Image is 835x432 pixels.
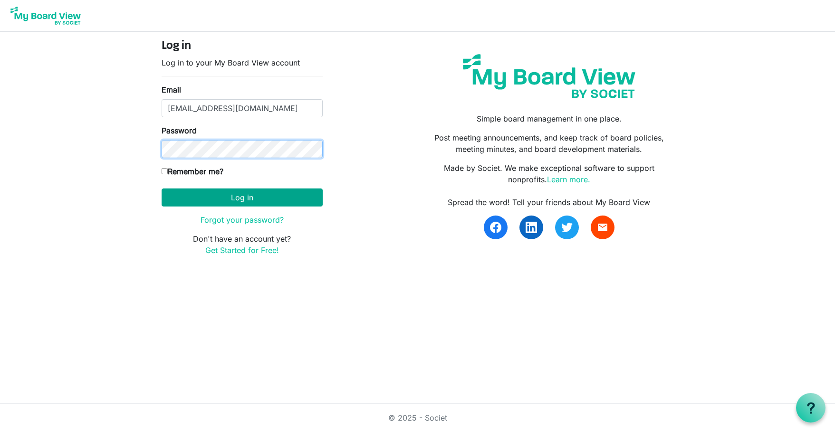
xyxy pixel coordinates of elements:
a: Forgot your password? [201,215,284,225]
p: Simple board management in one place. [424,113,673,124]
a: email [591,216,614,239]
img: twitter.svg [561,222,573,233]
input: Remember me? [162,168,168,174]
button: Log in [162,188,323,207]
a: Learn more. [547,175,590,184]
label: Email [162,84,181,95]
p: Made by Societ. We make exceptional software to support nonprofits. [424,162,673,185]
label: Password [162,125,197,136]
label: Remember me? [162,166,223,177]
img: My Board View Logo [8,4,84,28]
a: Get Started for Free! [205,245,279,255]
img: my-board-view-societ.svg [456,47,643,105]
a: © 2025 - Societ [388,413,447,423]
p: Don't have an account yet? [162,233,323,256]
div: Spread the word! Tell your friends about My Board View [424,197,673,208]
p: Post meeting announcements, and keep track of board policies, meeting minutes, and board developm... [424,132,673,155]
span: email [597,222,608,233]
img: facebook.svg [490,222,501,233]
h4: Log in [162,39,323,53]
p: Log in to your My Board View account [162,57,323,68]
img: linkedin.svg [526,222,537,233]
